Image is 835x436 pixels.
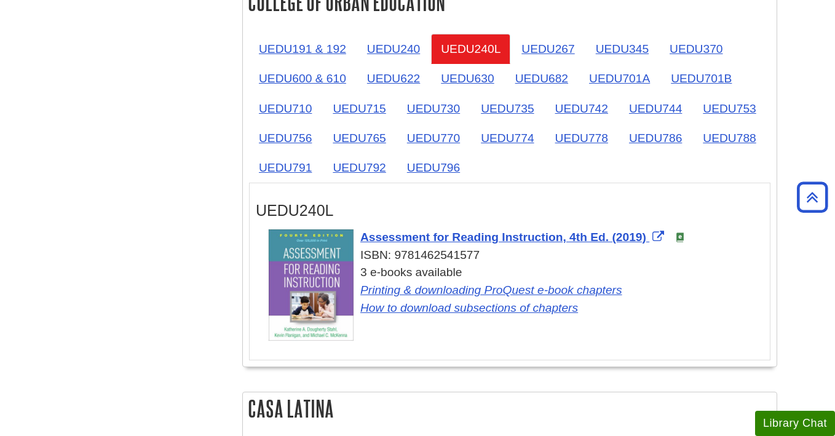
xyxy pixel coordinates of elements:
[397,93,470,124] a: UEDU730
[268,229,354,341] img: Cover Art
[357,34,430,64] a: UEDU240
[397,153,470,183] a: UEDU796
[268,247,764,264] div: ISBN: 9781462541577
[793,189,832,205] a: Back to Top
[268,264,764,317] div: 3 e-books available
[243,392,777,425] h2: Casa Latina
[360,231,646,244] span: Assessment for Reading Instruction, 4th Ed. (2019)
[249,123,322,153] a: UEDU756
[619,123,692,153] a: UEDU786
[660,34,732,64] a: UEDU370
[256,202,764,220] h3: UEDU240L
[323,93,395,124] a: UEDU715
[545,123,618,153] a: UEDU778
[249,63,356,93] a: UEDU600 & 610
[471,123,544,153] a: UEDU774
[397,123,470,153] a: UEDU770
[431,63,504,93] a: UEDU630
[755,411,835,436] button: Library Chat
[431,34,510,64] a: UEDU240L
[661,63,742,93] a: UEDU701B
[619,93,692,124] a: UEDU744
[505,63,578,93] a: UEDU682
[512,34,584,64] a: UEDU267
[579,63,660,93] a: UEDU701A
[675,232,685,242] img: e-Book
[249,34,356,64] a: UEDU191 & 192
[545,93,618,124] a: UEDU742
[586,34,659,64] a: UEDU345
[360,231,667,244] a: Link opens in new window
[693,123,766,153] a: UEDU788
[357,63,430,93] a: UEDU622
[323,123,395,153] a: UEDU765
[249,153,322,183] a: UEDU791
[323,153,395,183] a: UEDU792
[360,283,622,296] a: Link opens in new window
[360,301,578,314] a: Link opens in new window
[693,93,766,124] a: UEDU753
[249,93,322,124] a: UEDU710
[471,93,544,124] a: UEDU735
